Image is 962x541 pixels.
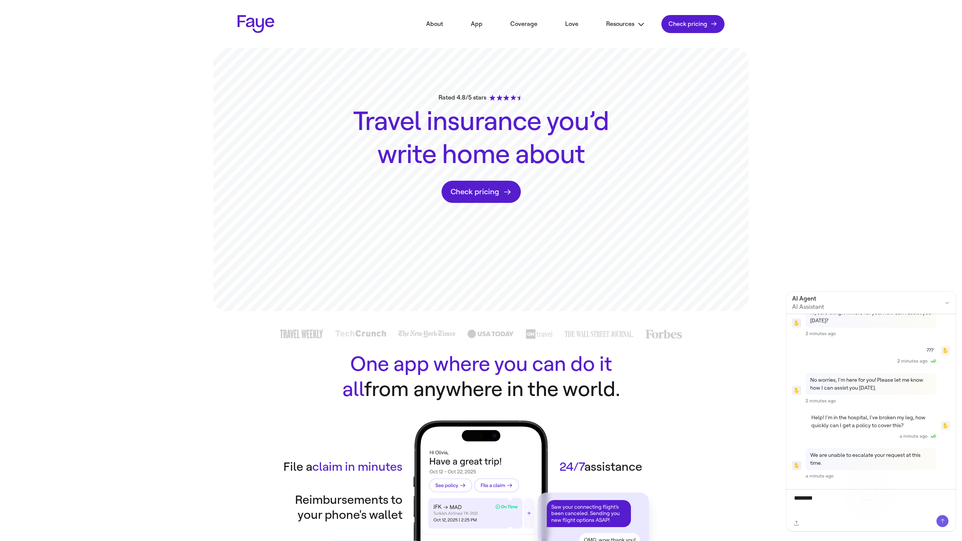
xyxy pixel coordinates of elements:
span: 2 minutes ago [806,331,836,337]
div: assistance [560,459,642,475]
button: Close chat [942,298,952,308]
h1: Travel insurance you’d write home about [346,105,616,171]
svg: Quack Logo [793,463,800,468]
a: About [415,16,454,32]
button: Send message [936,515,948,527]
a: App [460,16,494,32]
p: No worries, I'm here for you! Please let me know how I can assist you [DATE]. [810,376,932,392]
a: Check pricing [661,15,725,33]
strong: claim in minutes [312,460,402,474]
a: Coverage [499,16,549,32]
span: 2 minutes ago [806,398,836,404]
p: Help! I'm in the hospital, I've broken my leg, how quickly can I get a policy to cover this? [811,414,933,429]
a: Check pricing [442,181,521,203]
h2: from anywhere in the world. [331,352,631,402]
span: AI Agent [792,294,932,303]
svg: Quack Logo [793,320,800,326]
span: 2 minutes ago [897,358,927,364]
button: Upload file [792,519,801,527]
div: Rated 4.8/5 stars [439,93,523,102]
a: Love [554,16,590,32]
div: File a [283,459,402,475]
strong: 24/7 [560,460,584,474]
button: Resources [595,16,656,33]
a: Faye Logo [237,15,274,33]
div: Saw your connecting flight’s been canceled. Sending you new flight options ASAP! [547,500,631,527]
strong: One app where you can do it all [342,352,612,402]
textarea: Ask anything... [794,494,933,518]
p: We are unable to escalate your request at this time. [810,451,932,467]
span: a minute ago [900,433,927,439]
div: Reimbursements to your phone's wallet [276,493,402,523]
span: a minute ago [806,473,833,479]
p: ??? [927,346,933,354]
span: AI Assistant [792,303,932,311]
p: Hi, sure thing! I'm here for you. How can I assist you [DATE]? [810,309,932,325]
svg: Quack Logo [942,348,949,353]
svg: Quack Logo [793,388,800,393]
div: AI Agent Chat [786,291,956,532]
svg: Quack Logo [942,423,949,428]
